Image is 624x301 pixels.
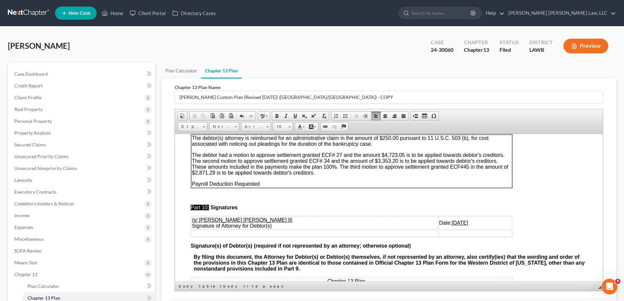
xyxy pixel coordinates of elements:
[209,122,239,131] a: Normal
[390,112,399,120] a: Align Right
[198,283,218,290] a: table element
[339,122,348,131] a: Anchor
[381,112,390,120] a: Center
[420,112,429,120] a: Table
[14,272,37,277] span: Chapter 13
[258,112,270,120] a: Spell Checker
[210,122,233,131] span: Normal
[411,112,420,120] a: Insert Page Break for Printing
[8,41,70,50] span: [PERSON_NAME]
[500,46,519,54] div: Filed
[300,112,309,120] a: Subscript
[175,91,603,103] input: Enter name...
[178,122,207,131] a: Styles
[9,80,155,92] a: Credit Report
[563,39,608,53] button: Preview
[331,112,341,120] a: Insert/Remove Numbered List
[126,7,169,19] a: Client Portal
[291,112,300,120] a: Underline
[483,47,489,53] span: 13
[9,68,155,80] a: Case Dashboard
[351,112,361,120] a: Decrease Indent
[226,112,236,120] a: Paste from Word
[529,39,553,46] div: District
[9,162,155,174] a: Unsecured Nonpriority Claims
[201,63,242,79] a: Chapter 13 Plan
[320,112,329,120] a: Remove Format
[295,122,307,131] a: Text Color
[321,122,330,131] a: Link
[14,201,74,206] span: Codebtors Insiders & Notices
[22,280,155,292] a: Plan Calculator
[14,142,46,147] span: Secured Claims
[361,112,370,120] a: Increase Indent
[14,213,29,218] span: Income
[99,7,126,19] a: Home
[273,122,286,131] span: 16
[411,7,471,19] input: Search by name...
[14,118,52,124] span: Personal Property
[14,83,43,88] span: Credit Report
[431,39,453,46] div: Case
[178,283,197,290] a: body element
[14,189,56,195] span: Executory Contracts
[14,224,33,230] span: Expenses
[269,283,286,290] a: span element
[431,46,453,54] div: 24-30060
[262,283,268,290] a: p element
[14,248,42,254] span: SOFA Review
[14,154,68,159] span: Unsecured Priority Claims
[9,139,155,151] a: Secured Claims
[9,245,155,257] a: SOFA Review
[242,283,250,290] a: tr element
[9,186,155,198] a: Executory Contracts
[273,122,293,131] a: 16
[598,286,601,289] span: Resize
[14,71,48,77] span: Case Dashboard
[175,134,603,281] iframe: Rich Text Editor, document-ckeditor
[208,112,217,120] a: Paste
[246,112,255,120] a: Redo
[272,112,281,120] a: Bold
[241,122,271,131] a: Arial
[178,122,201,131] span: Styles
[14,236,44,242] span: Miscellaneous
[330,122,339,131] a: Unlink
[251,283,261,290] a: td element
[169,7,219,19] a: Directory Cases
[217,112,226,120] a: Paste as plain text
[152,144,190,150] span: Chapter 13 Plan
[190,112,199,120] a: Cut
[482,7,504,19] a: Help
[399,112,408,120] a: Justify
[307,122,318,131] a: Background Color
[14,130,51,136] span: Property Analysis
[9,127,155,139] a: Property Analysis
[237,112,246,120] a: Undo
[9,151,155,162] a: Unsecured Priority Claims
[241,122,264,131] span: Arial
[281,112,291,120] a: Italic
[529,46,553,54] div: LAWB
[175,84,220,91] label: Chapter 13 Plan Name
[178,112,187,120] a: Document Properties
[14,95,42,100] span: Client Profile
[14,106,43,112] span: Real Property
[14,177,32,183] span: Lawsuits
[68,11,90,16] span: New Case
[371,112,381,120] a: Align Left
[161,63,201,79] a: Plan Calculator
[199,112,208,120] a: Copy
[14,260,37,265] span: Means Test
[28,283,59,289] span: Plan Calculator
